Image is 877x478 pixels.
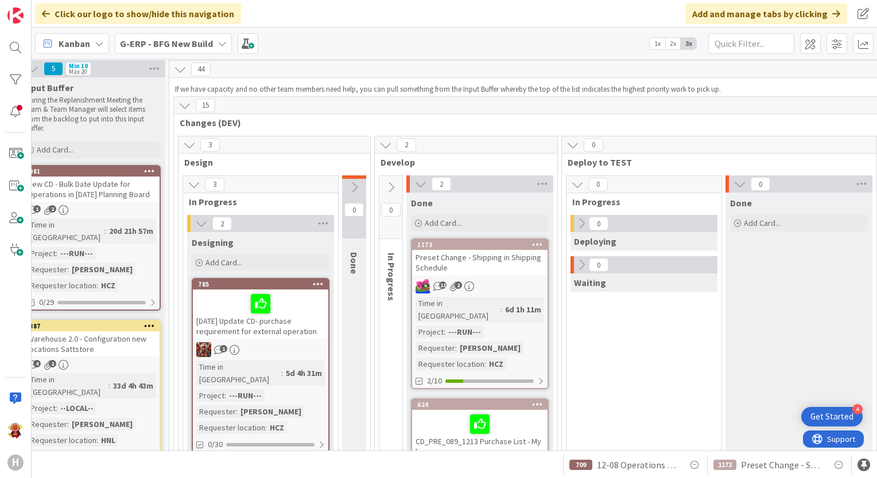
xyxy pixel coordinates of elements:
div: HCZ [267,421,287,434]
div: Requester [28,418,67,430]
div: HCZ [98,279,118,292]
span: : [224,389,226,402]
span: 1 [33,205,41,213]
div: [DATE] Update CD- purchase requirement for external operation [193,289,328,339]
div: Requester location [196,421,265,434]
div: Project [28,402,56,414]
div: 887Warehouse 2.0 - Configuration new locations Sattstore [24,321,160,356]
span: 0 [381,203,401,217]
span: 2 [432,177,451,191]
span: Done [411,197,433,209]
div: H [7,455,24,471]
span: 12-08 Operations planning board Changing operations to external via Multiselect CD_011_HUISCH_Int... [597,458,678,472]
span: 2x [665,38,681,49]
span: : [281,367,283,379]
div: [PERSON_NAME] [69,418,135,430]
span: 44 [191,62,211,76]
span: : [104,225,106,237]
span: 0/30 [208,438,223,450]
div: Project [28,247,56,260]
div: [PERSON_NAME] [69,263,135,276]
span: Done [348,252,360,274]
span: : [67,418,69,430]
span: 0 [588,178,608,191]
div: Requester [416,342,455,354]
div: Warehouse 2.0 - Configuration new locations Sattstore [24,331,160,356]
span: : [56,402,57,414]
div: [PERSON_NAME] [238,405,304,418]
div: 785 [198,280,328,288]
b: G-ERP - BFG New Build [120,38,213,49]
span: : [56,247,57,260]
div: 20d 21h 57m [106,225,156,237]
div: Time in [GEOGRAPHIC_DATA] [416,297,500,322]
div: Project [416,326,444,338]
a: 981New CD - Bulk Date Update for Operations in [DATE] Planning BoardTime in [GEOGRAPHIC_DATA]:20d... [23,165,161,311]
div: 6d 1h 11m [502,303,544,316]
div: 624 [417,401,548,409]
div: Add and manage tabs by clicking [685,3,847,24]
div: 5d 4h 31m [283,367,325,379]
div: Open Get Started checklist, remaining modules: 4 [801,407,863,426]
span: 0/29 [39,296,54,308]
div: Max 20 [69,69,87,75]
span: Add Card... [205,257,242,268]
span: Add Card... [37,144,73,155]
div: Requester location [28,279,96,292]
div: ---RUN--- [445,326,484,338]
div: Min 10 [69,63,88,69]
div: Click our logo to show/hide this navigation [35,3,241,24]
span: 3 [200,138,220,152]
a: 1173Preset Change - Shipping in Shipping ScheduleJKTime in [GEOGRAPHIC_DATA]:6d 1h 11mProject:---... [411,238,549,389]
a: 785[DATE] Update CD- purchase requirement for external operationJKTime in [GEOGRAPHIC_DATA]:5d 4h... [192,278,329,453]
div: Time in [GEOGRAPHIC_DATA] [28,373,108,398]
span: Waiting [574,277,606,288]
span: : [500,303,502,316]
div: 1173 [412,240,548,250]
span: : [236,405,238,418]
span: 0 [589,258,608,272]
span: Preset Change - Shipping in Shipping Schedule [741,458,822,472]
span: 4 [33,360,41,367]
img: JK [196,342,211,357]
span: Support [24,2,52,15]
div: 1173 [417,241,548,249]
span: : [484,358,486,370]
span: 2 [49,360,56,367]
span: In Progress [189,196,324,207]
span: Done [730,197,752,209]
div: 887 [24,321,160,331]
span: Designing [192,237,234,248]
input: Quick Filter... [708,33,794,54]
span: : [67,263,69,276]
div: CD_PRE_089_1213 Purchase List - My line [412,410,548,459]
span: 3 [205,178,224,191]
span: 2 [49,205,56,213]
div: 981 [24,166,160,177]
div: HCZ [486,358,506,370]
div: 785[DATE] Update CD- purchase requirement for external operation [193,279,328,339]
span: 11 [439,281,447,289]
span: : [444,326,445,338]
span: 2 [212,217,232,230]
div: [PERSON_NAME] [457,342,523,354]
div: JK [193,342,328,357]
span: 0 [751,177,770,191]
span: Design [184,156,356,168]
div: HNL [98,434,118,446]
span: 15 [196,99,215,112]
div: --LOCAL-- [57,402,96,414]
div: 1173 [713,460,736,470]
div: 624CD_PRE_089_1213 Purchase List - My line [412,399,548,459]
div: 4 [852,404,863,414]
span: 5 [44,62,63,76]
div: 624 [412,399,548,410]
span: : [455,342,457,354]
img: Visit kanbanzone.com [7,7,24,23]
span: In Progress [386,253,397,301]
img: LC [7,422,24,438]
span: Add Card... [425,218,461,228]
span: : [96,279,98,292]
span: 2/10 [427,375,442,387]
span: Input Buffer [23,82,73,93]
